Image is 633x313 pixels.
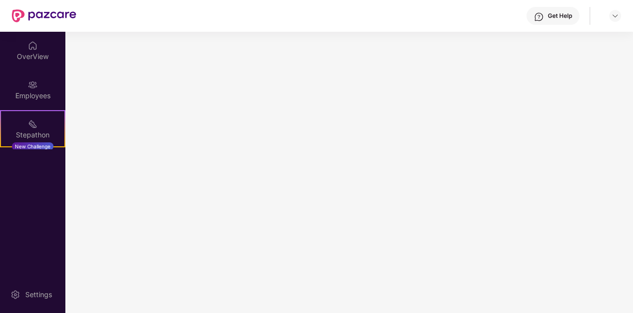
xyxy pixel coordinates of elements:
[12,142,53,150] div: New Challenge
[28,80,38,90] img: svg+xml;base64,PHN2ZyBpZD0iRW1wbG95ZWVzIiB4bWxucz0iaHR0cDovL3d3dy53My5vcmcvMjAwMC9zdmciIHdpZHRoPS...
[10,290,20,300] img: svg+xml;base64,PHN2ZyBpZD0iU2V0dGluZy0yMHgyMCIgeG1sbnM9Imh0dHA6Ly93d3cudzMub3JnLzIwMDAvc3ZnIiB3aW...
[28,41,38,51] img: svg+xml;base64,PHN2ZyBpZD0iSG9tZSIgeG1sbnM9Imh0dHA6Ly93d3cudzMub3JnLzIwMDAvc3ZnIiB3aWR0aD0iMjAiIG...
[12,9,76,22] img: New Pazcare Logo
[28,119,38,129] img: svg+xml;base64,PHN2ZyB4bWxucz0iaHR0cDovL3d3dy53My5vcmcvMjAwMC9zdmciIHdpZHRoPSIyMSIgaGVpZ2h0PSIyMC...
[1,130,64,140] div: Stepathon
[22,290,55,300] div: Settings
[534,12,544,22] img: svg+xml;base64,PHN2ZyBpZD0iSGVscC0zMngzMiIgeG1sbnM9Imh0dHA6Ly93d3cudzMub3JnLzIwMDAvc3ZnIiB3aWR0aD...
[548,12,572,20] div: Get Help
[611,12,619,20] img: svg+xml;base64,PHN2ZyBpZD0iRHJvcGRvd24tMzJ4MzIiIHhtbG5zPSJodHRwOi8vd3d3LnczLm9yZy8yMDAwL3N2ZyIgd2...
